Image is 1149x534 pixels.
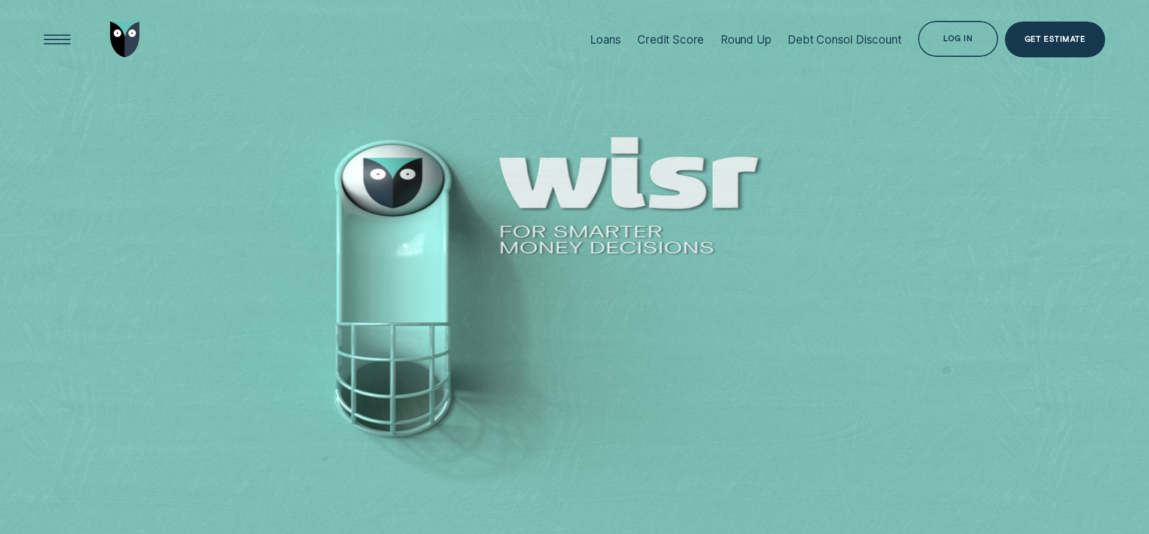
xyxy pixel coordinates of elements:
[590,33,621,47] div: Loans
[1005,22,1105,57] a: Get Estimate
[721,33,771,47] div: Round Up
[918,21,998,57] button: Log in
[788,33,901,47] div: Debt Consol Discount
[110,22,140,57] img: Wisr
[39,22,75,57] button: Open Menu
[637,33,704,47] div: Credit Score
